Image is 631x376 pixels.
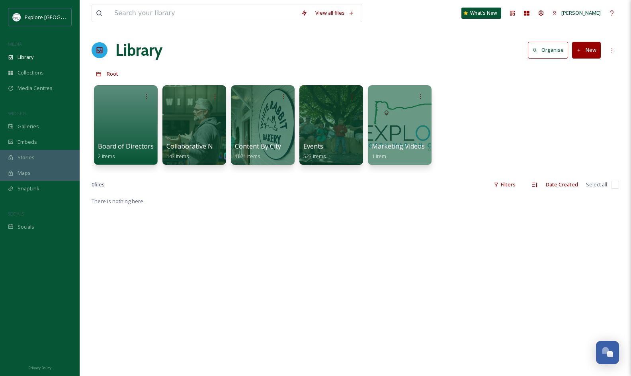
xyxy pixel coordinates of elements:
span: Galleries [18,123,39,130]
span: Embeds [18,138,37,146]
span: Socials [18,223,34,231]
span: 143 items [166,153,189,160]
span: MEDIA [8,41,22,47]
span: SnapLink [18,185,39,192]
span: Library [18,53,33,61]
span: 2 items [98,153,115,160]
a: Content By City1071 items [235,143,281,160]
span: Events [303,142,323,151]
span: Stories [18,154,35,161]
a: Library [115,38,162,62]
img: north%20marion%20account.png [13,13,21,21]
span: [PERSON_NAME] [561,9,601,16]
span: Marketing Videos [372,142,425,151]
a: Board of Directors2 items [98,143,154,160]
a: Marketing Videos1 item [372,143,425,160]
span: 0 file s [92,181,105,188]
span: WIDGETS [8,110,26,116]
a: View all files [311,5,358,21]
span: Maps [18,169,31,177]
input: Search your library [110,4,297,22]
span: 523 items [303,153,326,160]
div: Filters [490,177,520,192]
a: What's New [461,8,501,19]
a: Root [107,69,118,78]
span: Root [107,70,118,77]
span: Media Centres [18,84,53,92]
button: Organise [528,42,568,58]
a: [PERSON_NAME] [548,5,605,21]
div: Date Created [542,177,582,192]
a: Events523 items [303,143,326,160]
button: Open Chat [596,341,619,364]
span: 1071 items [235,153,260,160]
span: Collaborative Networking Meetings [166,142,273,151]
span: There is nothing here. [92,198,145,205]
a: Collaborative Networking Meetings143 items [166,143,273,160]
span: Privacy Policy [28,365,51,370]
span: 1 item [372,153,386,160]
span: Collections [18,69,44,76]
span: SOCIALS [8,211,24,217]
a: Privacy Policy [28,362,51,372]
span: Select all [586,181,607,188]
span: Explore [GEOGRAPHIC_DATA][PERSON_NAME] [25,13,134,21]
button: New [572,42,601,58]
span: Board of Directors [98,142,154,151]
span: Content By City [235,142,281,151]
